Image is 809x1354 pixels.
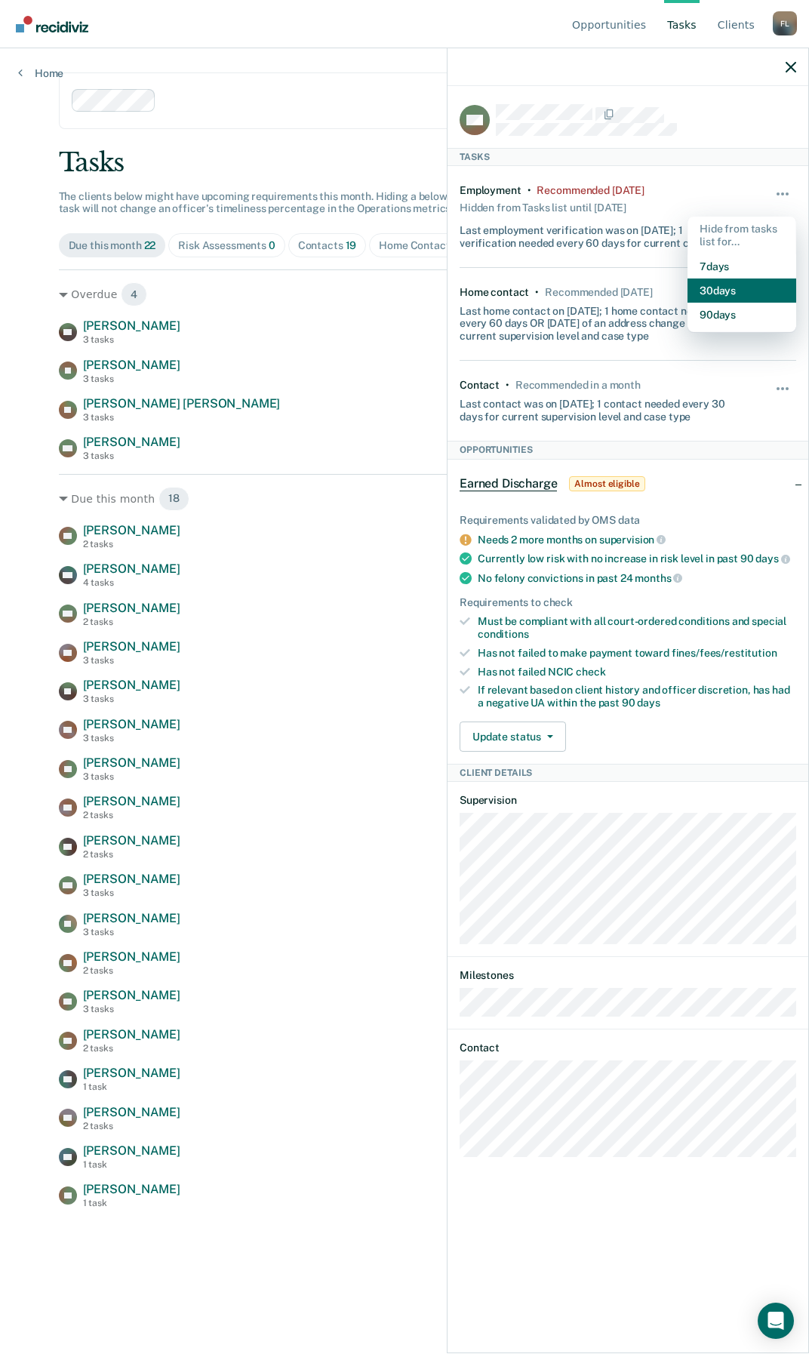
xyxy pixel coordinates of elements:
[687,217,796,333] div: Dropdown Menu
[83,678,180,692] span: [PERSON_NAME]
[758,1303,794,1339] div: Open Intercom Messenger
[460,379,500,392] div: Contact
[59,147,751,178] div: Tasks
[637,697,660,709] span: days
[83,1159,180,1170] div: 1 task
[83,810,180,820] div: 2 tasks
[83,1105,180,1119] span: [PERSON_NAME]
[448,441,808,459] div: Opportunities
[83,318,180,333] span: [PERSON_NAME]
[83,1027,180,1042] span: [PERSON_NAME]
[83,794,180,808] span: [PERSON_NAME]
[448,460,808,508] div: Earned DischargeAlmost eligible
[460,794,796,807] dt: Supervision
[448,148,808,166] div: Tasks
[83,988,180,1002] span: [PERSON_NAME]
[69,239,156,252] div: Due this month
[478,571,796,585] div: No felony convictions in past 24
[379,239,469,252] div: Home Contacts
[478,666,796,679] div: Has not failed NCIC
[460,969,796,982] dt: Milestones
[460,197,626,218] div: Hidden from Tasks list until [DATE]
[83,927,180,937] div: 3 tasks
[83,888,180,898] div: 3 tasks
[346,239,357,251] span: 19
[83,577,180,588] div: 4 tasks
[83,1004,180,1014] div: 3 tasks
[83,717,180,731] span: [PERSON_NAME]
[83,833,180,848] span: [PERSON_NAME]
[460,184,521,197] div: Employment
[460,514,796,527] div: Requirements validated by OMS data
[178,239,275,252] div: Risk Assessments
[478,552,796,565] div: Currently low risk with no increase in risk level in past 90
[773,11,797,35] div: F L
[59,487,751,511] div: Due this month
[121,282,147,306] span: 4
[460,722,566,752] button: Update status
[83,639,180,654] span: [PERSON_NAME]
[83,1121,180,1131] div: 2 tasks
[158,487,189,511] span: 18
[83,1066,180,1080] span: [PERSON_NAME]
[687,278,796,303] button: 30 days
[83,911,180,925] span: [PERSON_NAME]
[478,684,796,709] div: If relevant based on client history and officer discretion, has had a negative UA within the past 90
[83,562,180,576] span: [PERSON_NAME]
[478,533,796,546] div: Needs 2 more months on supervision
[59,190,454,215] span: The clients below might have upcoming requirements this month. Hiding a below task will not chang...
[83,539,180,549] div: 2 tasks
[83,412,281,423] div: 3 tasks
[83,755,180,770] span: [PERSON_NAME]
[478,647,796,660] div: Has not failed to make payment toward
[460,596,796,609] div: Requirements to check
[635,572,682,584] span: months
[83,396,281,411] span: [PERSON_NAME] [PERSON_NAME]
[83,358,180,372] span: [PERSON_NAME]
[515,379,641,392] div: Recommended in a month
[569,476,644,491] span: Almost eligible
[528,184,531,197] div: •
[83,374,180,384] div: 3 tasks
[83,1043,180,1054] div: 2 tasks
[16,16,88,32] img: Recidiviz
[535,286,539,299] div: •
[83,1082,180,1092] div: 1 task
[298,239,357,252] div: Contacts
[269,239,275,251] span: 0
[18,66,63,80] a: Home
[460,1042,796,1054] dt: Contact
[672,647,777,659] span: fines/fees/restitution
[83,1198,180,1208] div: 1 task
[144,239,156,251] span: 22
[83,849,180,860] div: 2 tasks
[687,303,796,327] button: 90 days
[478,628,529,640] span: conditions
[83,872,180,886] span: [PERSON_NAME]
[83,451,180,461] div: 3 tasks
[83,694,180,704] div: 3 tasks
[506,379,509,392] div: •
[460,476,557,491] span: Earned Discharge
[537,184,644,197] div: Recommended 2 days ago
[83,655,180,666] div: 3 tasks
[460,392,740,423] div: Last contact was on [DATE]; 1 contact needed every 30 days for current supervision level and case...
[83,771,180,782] div: 3 tasks
[478,615,796,641] div: Must be compliant with all court-ordered conditions and special
[83,435,180,449] span: [PERSON_NAME]
[460,286,529,299] div: Home contact
[460,299,740,343] div: Last home contact on [DATE]; 1 home contact needed every 60 days OR [DATE] of an address change f...
[576,666,605,678] span: check
[83,601,180,615] span: [PERSON_NAME]
[83,617,180,627] div: 2 tasks
[83,1182,180,1196] span: [PERSON_NAME]
[755,552,789,565] span: days
[83,949,180,964] span: [PERSON_NAME]
[687,217,796,254] div: Hide from tasks list for...
[773,11,797,35] button: Profile dropdown button
[545,286,652,299] div: Recommended in 10 days
[448,764,808,782] div: Client Details
[687,254,796,278] button: 7 days
[83,965,180,976] div: 2 tasks
[83,334,180,345] div: 3 tasks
